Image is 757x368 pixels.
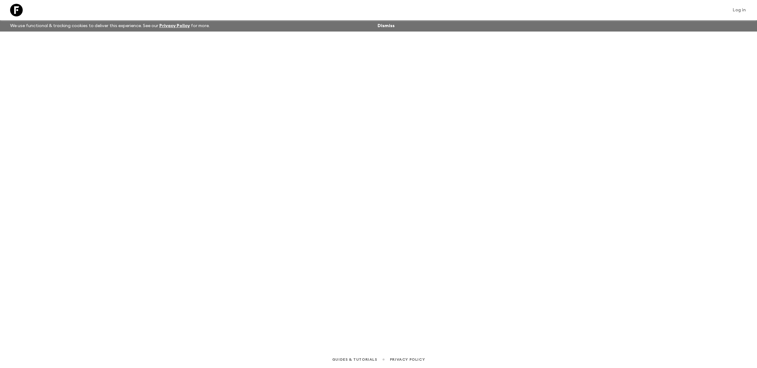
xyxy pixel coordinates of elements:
a: Log in [729,6,749,15]
a: Privacy Policy [159,24,190,28]
a: Privacy Policy [390,356,425,363]
a: Guides & Tutorials [332,356,377,363]
p: We use functional & tracking cookies to deliver this experience. See our for more. [8,20,212,32]
button: Dismiss [376,21,396,30]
